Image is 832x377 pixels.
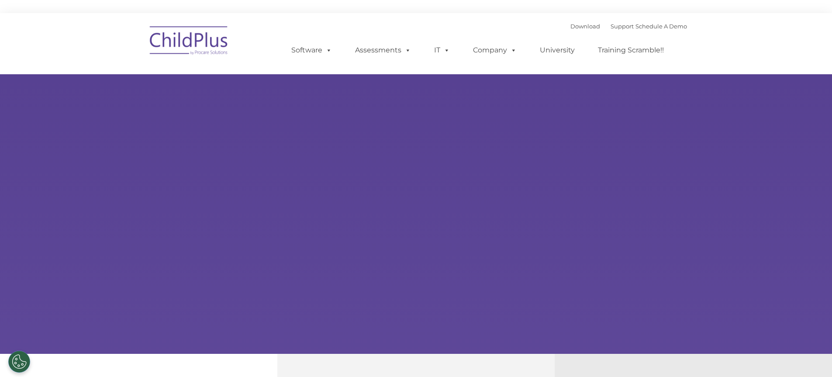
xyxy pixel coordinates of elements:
img: ChildPlus by Procare Solutions [145,20,233,64]
a: Software [283,42,341,59]
font: | [570,23,687,30]
a: Support [611,23,634,30]
a: Schedule A Demo [635,23,687,30]
a: University [531,42,583,59]
a: Company [464,42,525,59]
a: Download [570,23,600,30]
a: Assessments [346,42,420,59]
a: Training Scramble!! [589,42,673,59]
a: IT [425,42,459,59]
button: Cookies Settings [8,351,30,373]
